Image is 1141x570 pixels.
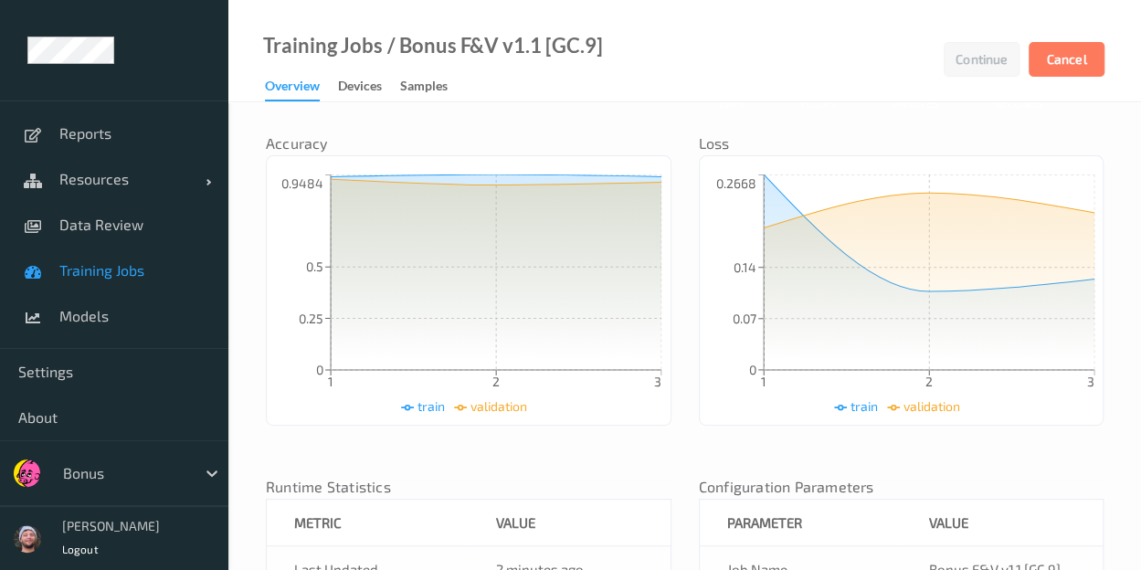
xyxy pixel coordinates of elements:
[901,499,1103,545] th: Value
[716,175,756,191] tspan: 0.2668
[328,374,333,389] tspan: 1
[903,398,960,414] span: validation
[492,374,500,389] tspan: 2
[266,137,671,155] nav: Accuracy
[1086,374,1093,389] tspan: 3
[263,37,383,55] a: Training Jobs
[797,97,836,110] div: Hours
[338,77,382,100] div: Devices
[383,37,603,55] div: / Bonus F&V v1.1 [GC.9]
[699,137,1104,155] nav: Loss
[925,374,933,389] tspan: 2
[338,74,400,100] a: Devices
[761,374,766,389] tspan: 1
[265,77,320,101] div: Overview
[990,97,1042,110] div: Seconds
[400,77,448,100] div: Samples
[470,398,527,414] span: validation
[699,480,1104,499] nav: Configuration Parameters
[714,97,745,110] div: Days
[281,175,323,191] tspan: 0.9484
[888,97,939,110] div: Minutes
[699,499,901,545] th: Parameter
[734,259,756,275] tspan: 0.14
[469,499,671,545] th: value
[265,74,338,101] a: Overview
[267,499,469,545] th: metric
[417,398,445,414] span: train
[299,310,323,325] tspan: 0.25
[944,42,1020,77] button: Continue
[654,374,661,389] tspan: 3
[306,259,323,274] tspan: 0.5
[749,362,756,377] tspan: 0
[733,311,756,326] tspan: 0.07
[266,480,671,499] nav: Runtime Statistics
[316,362,323,377] tspan: 0
[850,398,878,414] span: train
[1029,42,1104,77] button: Cancel
[400,74,466,100] a: Samples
